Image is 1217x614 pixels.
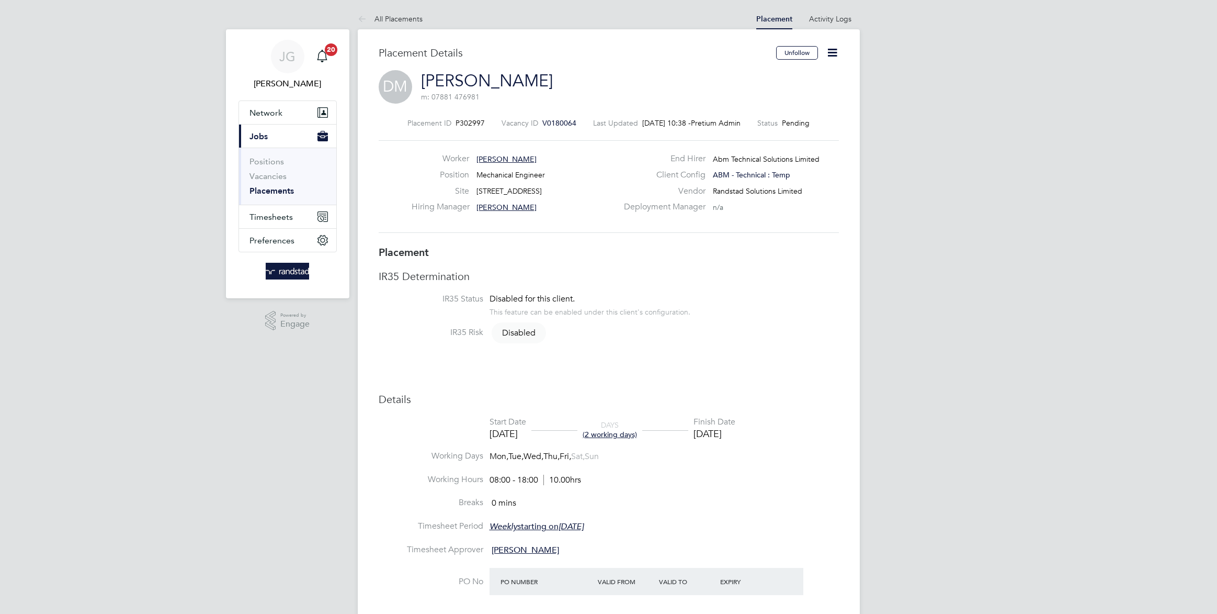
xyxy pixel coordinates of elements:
[379,327,483,338] label: IR35 Risk
[492,545,559,555] span: [PERSON_NAME]
[239,125,336,148] button: Jobs
[595,572,656,591] div: Valid From
[476,154,537,164] span: [PERSON_NAME]
[265,311,310,331] a: Powered byEngage
[249,108,282,118] span: Network
[379,576,483,587] label: PO No
[249,186,294,196] a: Placements
[379,294,483,305] label: IR35 Status
[642,118,691,128] span: [DATE] 10:38 -
[249,131,268,141] span: Jobs
[266,263,309,280] img: randstad-logo-retina.png
[249,157,284,166] a: Positions
[571,451,585,462] span: Sat,
[502,118,538,128] label: Vacancy ID
[756,15,792,24] a: Placement
[656,572,718,591] div: Valid To
[577,420,642,439] div: DAYS
[492,322,546,343] span: Disabled
[412,186,469,197] label: Site
[559,521,584,532] em: [DATE]
[379,544,483,555] label: Timesheet Approver
[809,14,851,24] a: Activity Logs
[476,170,545,180] span: Mechanical Engineer
[498,572,596,591] div: PO Number
[249,171,287,181] a: Vacancies
[490,417,526,428] div: Start Date
[379,451,483,462] label: Working Days
[713,203,723,212] span: n/a
[379,270,839,283] h3: IR35 Determination
[325,43,337,56] span: 20
[782,118,810,128] span: Pending
[490,475,581,486] div: 08:00 - 18:00
[312,40,333,73] a: 20
[379,497,483,508] label: Breaks
[279,50,295,63] span: JG
[412,170,469,181] label: Position
[524,451,543,462] span: Wed,
[379,46,768,60] h3: Placement Details
[421,71,553,91] a: [PERSON_NAME]
[490,521,517,532] em: Weekly
[618,170,706,181] label: Client Config
[379,70,412,104] span: DM
[492,498,516,508] span: 0 mins
[776,46,818,60] button: Unfollow
[379,393,839,406] h3: Details
[618,186,706,197] label: Vendor
[379,521,483,532] label: Timesheet Period
[226,29,349,298] nav: Main navigation
[618,153,706,164] label: End Hirer
[508,451,524,462] span: Tue,
[412,202,469,213] label: Hiring Manager
[239,205,336,228] button: Timesheets
[476,186,542,196] span: [STREET_ADDRESS]
[543,451,560,462] span: Thu,
[713,154,820,164] span: Abm Technical Solutions Limited
[280,320,310,329] span: Engage
[249,236,294,245] span: Preferences
[239,101,336,124] button: Network
[238,40,337,90] a: JG[PERSON_NAME]
[718,572,779,591] div: Expiry
[693,428,735,440] div: [DATE]
[713,170,790,180] span: ABM - Technical : Temp
[379,474,483,485] label: Working Hours
[421,92,480,102] span: m: 07881 476981
[490,305,690,317] div: This feature can be enabled under this client's configuration.
[476,203,537,212] span: [PERSON_NAME]
[713,186,802,196] span: Randstad Solutions Limited
[560,451,571,462] span: Fri,
[358,14,423,24] a: All Placements
[757,118,778,128] label: Status
[593,118,638,128] label: Last Updated
[693,417,735,428] div: Finish Date
[543,475,581,485] span: 10.00hrs
[585,451,599,462] span: Sun
[412,153,469,164] label: Worker
[542,118,576,128] span: V0180064
[490,521,584,532] span: starting on
[249,212,293,222] span: Timesheets
[691,118,741,128] span: Pretium Admin
[583,430,637,439] span: (2 working days)
[238,263,337,280] a: Go to home page
[490,294,575,304] span: Disabled for this client.
[238,77,337,90] span: Jack Gregory
[280,311,310,320] span: Powered by
[239,229,336,252] button: Preferences
[379,246,429,259] b: Placement
[407,118,451,128] label: Placement ID
[456,118,485,128] span: P302997
[618,202,706,213] label: Deployment Manager
[490,428,526,440] div: [DATE]
[490,451,508,462] span: Mon,
[239,148,336,205] div: Jobs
